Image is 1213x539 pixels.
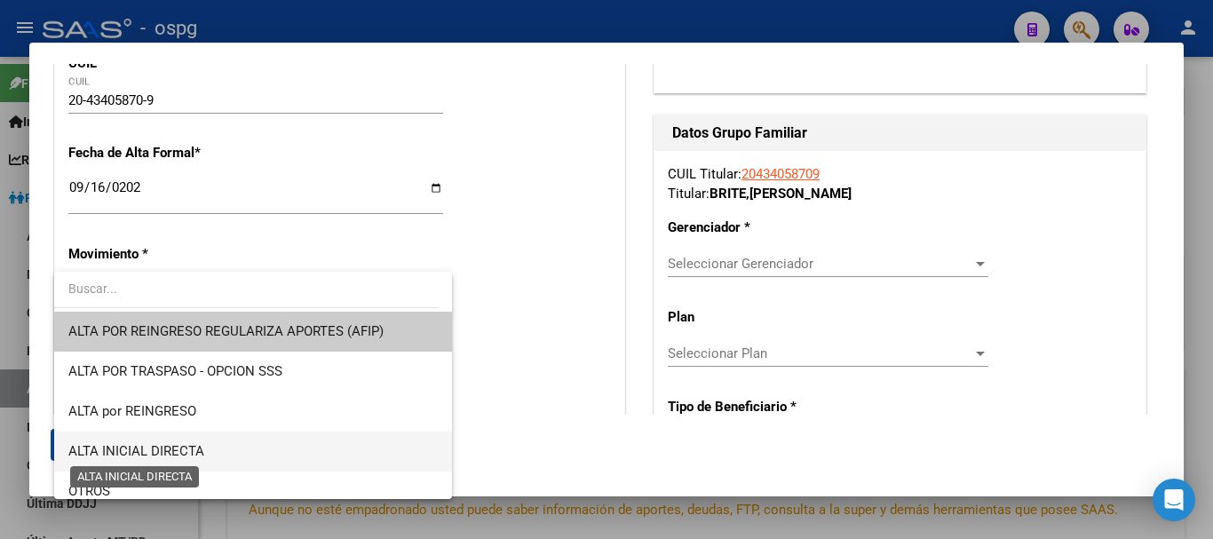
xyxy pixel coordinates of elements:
div: Open Intercom Messenger [1153,479,1195,521]
input: dropdown search [54,270,439,307]
span: ALTA INICIAL DIRECTA [68,443,204,459]
span: ALTA por REINGRESO [68,403,196,419]
span: ALTA POR REINGRESO REGULARIZA APORTES (AFIP) [68,323,384,339]
span: OTROS [68,483,110,499]
span: ALTA POR TRASPASO - OPCION SSS [68,363,282,379]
